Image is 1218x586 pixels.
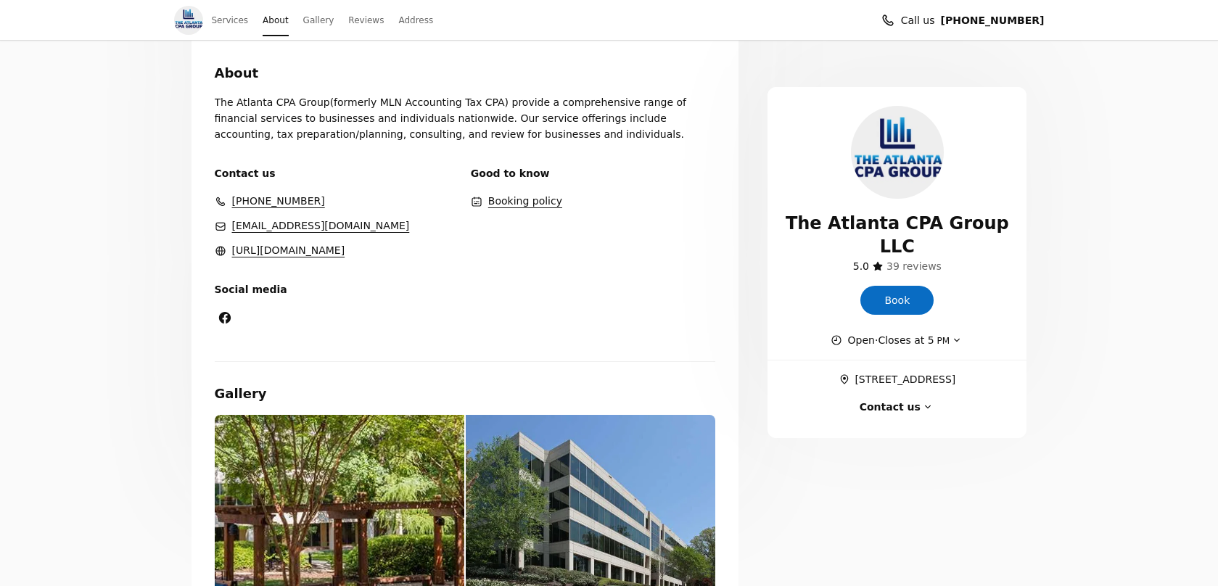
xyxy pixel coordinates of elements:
a: (678) 235-4060 [232,193,325,209]
a: Get directions (Opens in a new window) [839,371,955,387]
a: Services [212,10,249,30]
span: 5 [928,334,934,346]
p: The Atlanta CPA Group(formerly MLN Accounting Tax CPA) provide a comprehensive range of financial... [215,94,716,142]
span: ​ [886,258,942,274]
button: Show working hours [831,332,965,348]
a: Call us (678) 235-4060 [941,12,1045,28]
a: maima@atlcpagroup.com [232,218,410,234]
h2: About [215,64,716,83]
span: Call us [901,12,935,28]
span: 39 reviews [886,260,942,272]
a: https://www.Atlcpagroup.com (Opens in a new window) [232,242,345,258]
img: The Atlanta CPA Group LLC logo [851,106,944,199]
button: Booking policy [488,193,562,209]
span: ​ [839,371,855,387]
button: Contact us [860,399,935,415]
span: Open · Closes at [848,332,950,348]
span: Book [884,292,910,308]
span: ​ [853,258,869,274]
a: Address [398,10,433,30]
h2: Gallery [215,384,716,403]
span: Good to know [471,165,715,181]
a: 39 reviews [886,258,942,274]
span: 5.0 stars out of 5 [853,260,869,272]
span: Social media [215,281,459,297]
a: Reviews [348,10,384,30]
a: Gallery [303,10,334,30]
a: Facebook (Opens in a new window) [210,303,239,332]
a: Book [860,286,934,315]
span: The Atlanta CPA Group LLC [785,212,1009,258]
span: Contact us [215,165,459,181]
img: The Atlanta CPA Group LLC logo [174,6,203,35]
span: PM [934,336,950,346]
a: About [263,10,288,30]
